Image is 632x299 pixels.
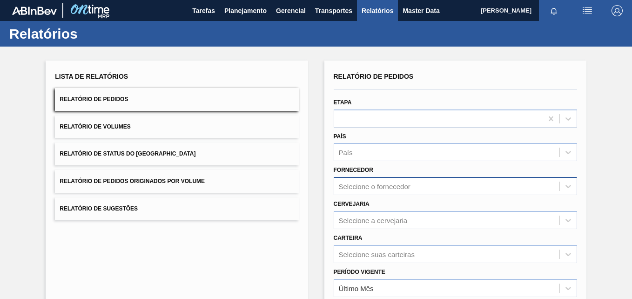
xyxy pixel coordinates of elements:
[334,235,363,241] label: Carteira
[55,116,298,138] button: Relatório de Volumes
[339,216,408,224] div: Selecione a cervejaria
[55,143,298,165] button: Relatório de Status do [GEOGRAPHIC_DATA]
[60,150,195,157] span: Relatório de Status do [GEOGRAPHIC_DATA]
[9,28,175,39] h1: Relatórios
[539,4,569,17] button: Notificações
[339,250,415,258] div: Selecione suas carteiras
[55,197,298,220] button: Relatório de Sugestões
[55,170,298,193] button: Relatório de Pedidos Originados por Volume
[403,5,439,16] span: Master Data
[339,183,410,190] div: Selecione o fornecedor
[55,73,128,80] span: Lista de Relatórios
[60,123,130,130] span: Relatório de Volumes
[612,5,623,16] img: Logout
[339,284,374,292] div: Último Mês
[12,7,57,15] img: TNhmsLtSVTkK8tSr43FrP2fwEKptu5GPRR3wAAAABJRU5ErkJggg==
[334,73,414,80] span: Relatório de Pedidos
[224,5,267,16] span: Planejamento
[334,133,346,140] label: País
[339,149,353,156] div: País
[334,167,373,173] label: Fornecedor
[334,201,370,207] label: Cervejaria
[334,269,385,275] label: Período Vigente
[60,96,128,102] span: Relatório de Pedidos
[362,5,393,16] span: Relatórios
[60,205,138,212] span: Relatório de Sugestões
[334,99,352,106] label: Etapa
[276,5,306,16] span: Gerencial
[60,178,205,184] span: Relatório de Pedidos Originados por Volume
[315,5,352,16] span: Transportes
[192,5,215,16] span: Tarefas
[55,88,298,111] button: Relatório de Pedidos
[582,5,593,16] img: userActions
